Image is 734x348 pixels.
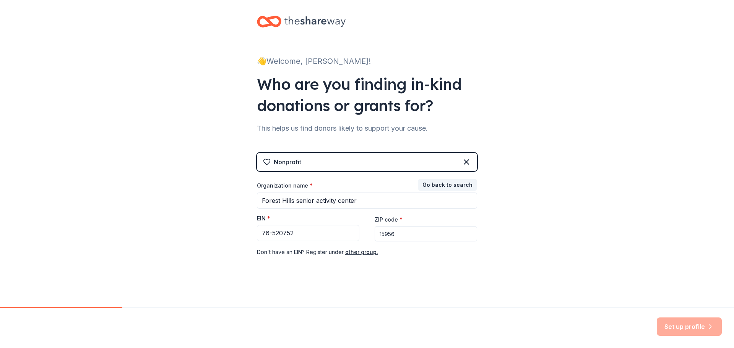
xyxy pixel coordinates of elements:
button: other group. [345,248,378,257]
button: Go back to search [418,179,477,191]
label: Organization name [257,182,313,189]
div: Nonprofit [274,157,301,167]
label: EIN [257,215,270,222]
div: 👋 Welcome, [PERSON_NAME]! [257,55,477,67]
div: Who are you finding in-kind donations or grants for? [257,73,477,116]
label: ZIP code [375,216,403,223]
div: Don ' t have an EIN? Register under [257,248,477,257]
input: American Red Cross [257,193,477,209]
input: 12345 (U.S. only) [375,226,477,241]
input: 12-3456789 [257,225,359,241]
div: This helps us find donors likely to support your cause. [257,122,477,134]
